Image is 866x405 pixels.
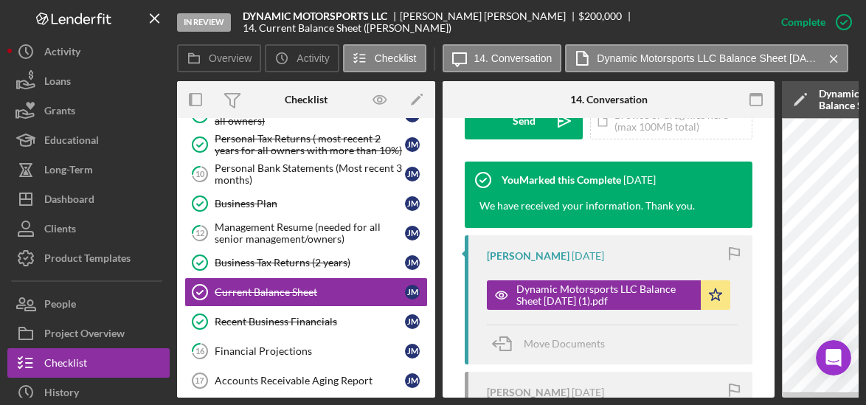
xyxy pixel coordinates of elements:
[7,319,170,348] button: Project Overview
[7,66,170,96] button: Loans
[766,7,859,37] button: Complete
[44,66,71,100] div: Loans
[195,169,205,179] tspan: 10
[184,218,428,248] a: 12Management Resume (needed for all senior management/owners)JM
[7,289,170,319] button: People
[184,366,428,395] a: 17Accounts Receivable Aging ReportJM
[44,155,93,188] div: Long-Term
[572,387,604,398] time: 2025-03-26 15:46
[7,96,170,125] button: Grants
[215,198,405,210] div: Business Plan
[7,37,170,66] button: Activity
[465,103,583,139] button: Send
[215,133,405,156] div: Personal Tax Returns ( most recent 2 years for all owners with more than 10%)
[465,198,710,228] div: We have received your information. Thank you.
[405,314,420,329] div: J M
[215,257,405,269] div: Business Tax Returns (2 years)
[502,174,621,186] div: You Marked this Complete
[597,52,818,64] label: Dynamic Motorsports LLC Balance Sheet [DATE] (1).pdf
[623,174,656,186] time: 2025-06-04 20:43
[487,325,620,362] button: Move Documents
[7,348,170,378] button: Checklist
[781,7,825,37] div: Complete
[7,214,170,243] button: Clients
[184,248,428,277] a: Business Tax Returns (2 years)JM
[343,44,426,72] button: Checklist
[195,346,205,356] tspan: 16
[572,250,604,262] time: 2025-03-26 15:46
[405,196,420,211] div: J M
[516,283,693,307] div: Dynamic Motorsports LLC Balance Sheet [DATE] (1).pdf
[405,285,420,300] div: J M
[184,307,428,336] a: Recent Business FinancialsJM
[816,340,851,375] iframe: Intercom live chat
[487,280,730,310] button: Dynamic Motorsports LLC Balance Sheet [DATE] (1).pdf
[487,250,569,262] div: [PERSON_NAME]
[209,52,252,64] label: Overview
[44,184,94,218] div: Dashboard
[243,22,451,34] div: 14. Current Balance Sheet ([PERSON_NAME])
[375,52,417,64] label: Checklist
[177,44,261,72] button: Overview
[405,137,420,152] div: J M
[44,214,76,247] div: Clients
[405,344,420,359] div: J M
[184,336,428,366] a: 16Financial ProjectionsJM
[405,373,420,388] div: J M
[565,44,848,72] button: Dynamic Motorsports LLC Balance Sheet [DATE] (1).pdf
[570,94,648,105] div: 14. Conversation
[44,125,99,159] div: Educational
[184,159,428,189] a: 10Personal Bank Statements (Most recent 3 months)JM
[7,125,170,155] button: Educational
[243,10,387,22] b: DYNAMIC MOTORSPORTS LLC
[443,44,562,72] button: 14. Conversation
[184,277,428,307] a: Current Balance SheetJM
[215,162,405,186] div: Personal Bank Statements (Most recent 3 months)
[297,52,329,64] label: Activity
[215,286,405,298] div: Current Balance Sheet
[44,289,76,322] div: People
[215,345,405,357] div: Financial Projections
[285,94,328,105] div: Checklist
[195,228,204,238] tspan: 12
[184,130,428,159] a: Personal Tax Returns ( most recent 2 years for all owners with more than 10%)JM
[405,167,420,181] div: J M
[44,319,125,352] div: Project Overview
[44,96,75,129] div: Grants
[184,189,428,218] a: Business PlanJM
[177,13,231,32] div: In Review
[513,103,536,139] div: Send
[578,10,622,22] span: $200,000
[44,348,87,381] div: Checklist
[7,243,170,273] button: Product Templates
[44,37,80,70] div: Activity
[215,316,405,328] div: Recent Business Financials
[400,10,578,22] div: [PERSON_NAME] [PERSON_NAME]
[7,155,170,184] button: Long-Term
[405,255,420,270] div: J M
[7,184,170,214] button: Dashboard
[474,52,552,64] label: 14. Conversation
[405,226,420,240] div: J M
[487,387,569,398] div: [PERSON_NAME]
[215,375,405,387] div: Accounts Receivable Aging Report
[195,376,204,385] tspan: 17
[524,337,605,350] span: Move Documents
[265,44,339,72] button: Activity
[44,243,131,277] div: Product Templates
[215,221,405,245] div: Management Resume (needed for all senior management/owners)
